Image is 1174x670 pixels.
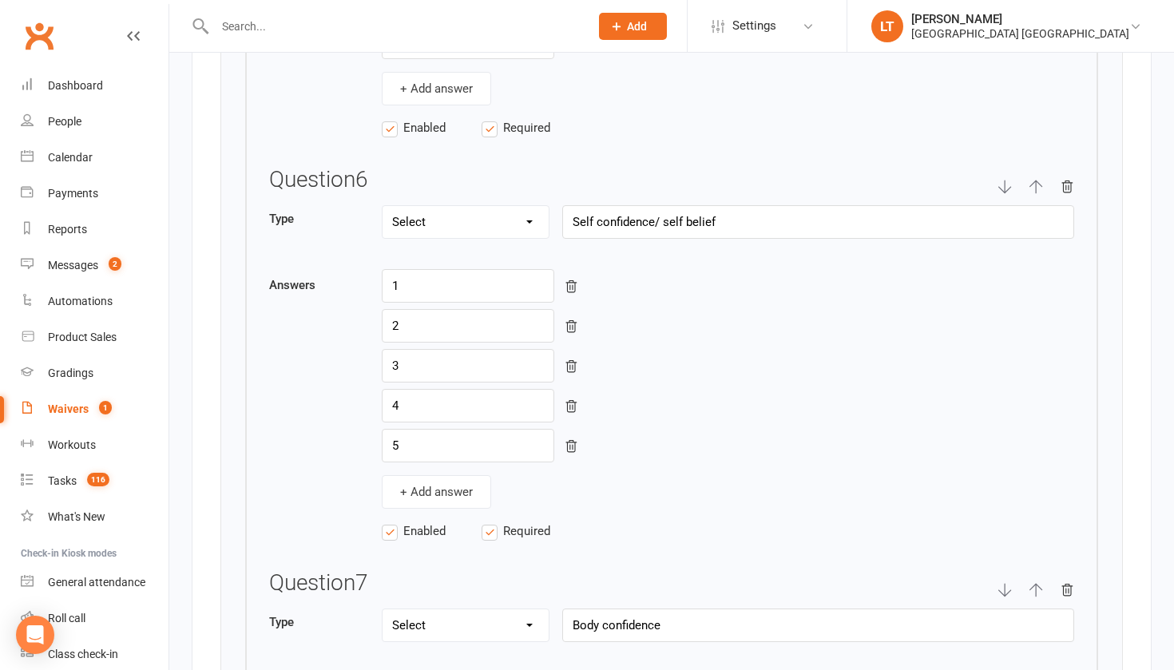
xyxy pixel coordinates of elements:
[48,295,113,307] div: Automations
[48,367,93,379] div: Gradings
[562,205,1074,239] input: Question title
[382,309,554,343] input: Answer 2
[99,401,112,414] span: 1
[269,571,368,596] h3: Question 7
[21,463,169,499] a: Tasks 116
[21,499,169,535] a: What's New
[109,257,121,271] span: 2
[382,349,554,383] input: Answer 3
[269,613,369,632] label: Type
[21,212,169,248] a: Reports
[48,402,89,415] div: Waivers
[21,176,169,212] a: Payments
[21,283,169,319] a: Automations
[48,223,87,236] div: Reports
[21,601,169,636] a: Roll call
[21,68,169,104] a: Dashboard
[48,438,96,451] div: Workouts
[599,13,667,40] button: Add
[48,187,98,200] div: Payments
[269,269,369,295] label: Answers
[48,510,105,523] div: What's New
[911,26,1129,41] div: [GEOGRAPHIC_DATA] [GEOGRAPHIC_DATA]
[16,616,54,654] div: Open Intercom Messenger
[382,475,491,509] button: + Add answer
[269,209,369,228] label: Type
[21,565,169,601] a: General attendance kiosk mode
[503,521,550,538] span: Required
[21,355,169,391] a: Gradings
[48,612,85,624] div: Roll call
[21,248,169,283] a: Messages 2
[21,427,169,463] a: Workouts
[48,576,145,589] div: General attendance
[269,168,368,192] h3: Question 6
[382,389,554,422] input: Answer 4
[382,269,554,303] input: Answer 1
[562,609,1074,642] input: Question title
[403,118,446,135] span: Enabled
[732,8,776,44] span: Settings
[871,10,903,42] div: LT
[627,20,647,33] span: Add
[21,140,169,176] a: Calendar
[48,115,81,128] div: People
[382,72,491,105] button: + Add answer
[48,331,117,343] div: Product Sales
[48,151,93,164] div: Calendar
[403,521,446,538] span: Enabled
[48,259,98,272] div: Messages
[48,474,77,487] div: Tasks
[503,118,550,135] span: Required
[19,16,59,56] a: Clubworx
[382,429,554,462] input: Answer 5
[911,12,1129,26] div: [PERSON_NAME]
[48,79,103,92] div: Dashboard
[48,648,118,660] div: Class check-in
[87,473,109,486] span: 116
[21,391,169,427] a: Waivers 1
[210,15,578,38] input: Search...
[21,319,169,355] a: Product Sales
[21,104,169,140] a: People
